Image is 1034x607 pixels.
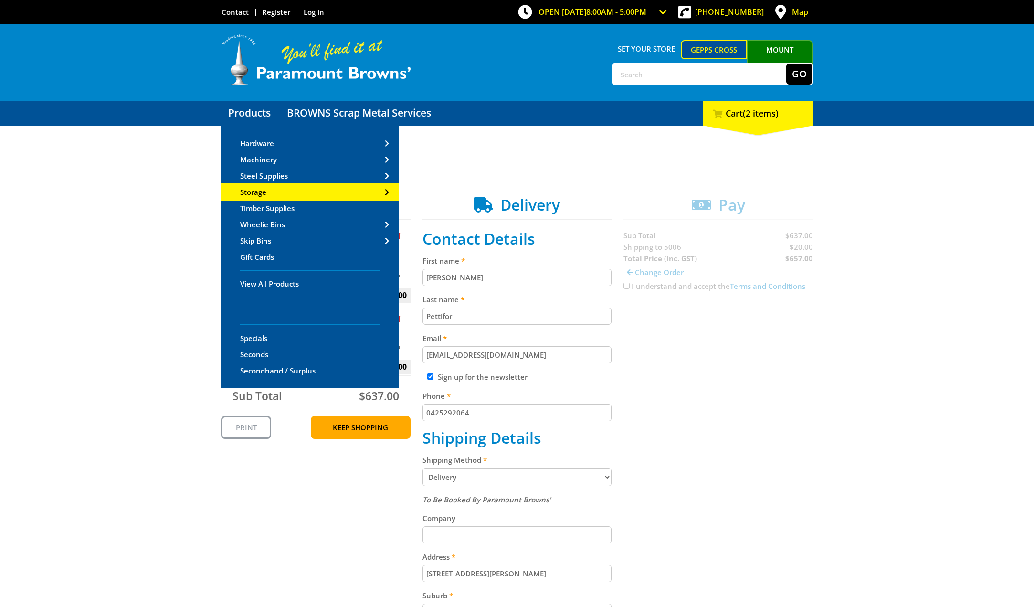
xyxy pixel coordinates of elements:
a: Remove from cart [394,314,400,323]
a: Log in [304,7,324,17]
span: Skip Bins [240,236,271,245]
a: Go to the Storage page [221,184,399,200]
label: Company [422,512,612,524]
a: Go to the Contact page [222,7,249,17]
a: Go to the Timber Supplies page [221,201,399,216]
a: Keep Shopping [311,416,411,439]
a: Go to the Secondhand / Surplus page [221,363,399,378]
span: Set your store [612,40,681,57]
button: Go [786,64,812,85]
a: Go to the Steel Supplies page [221,168,399,183]
span: Wheelie Bins [240,220,285,229]
span: Steel Supplies [240,171,288,181]
label: Phone [422,390,612,402]
input: Please enter your last name. [422,308,612,325]
input: Search [613,64,786,85]
span: Delivery [500,194,560,215]
label: First name [422,255,612,266]
a: Remove from cart [394,231,400,240]
span: Specials [240,333,267,343]
a: Go to the BROWNS Scrap Metal Services page [280,101,438,126]
label: Suburb [422,590,612,601]
span: 8:00am - 5:00pm [586,7,646,17]
a: Mount [PERSON_NAME] [747,40,813,76]
label: Last name [422,294,612,305]
a: Print [221,416,271,439]
span: Storage [240,187,266,197]
a: Go to the Products page [221,276,399,291]
a: Go to the Wheelie Bins page [221,217,399,232]
input: Please enter your telephone number. [422,404,612,421]
a: Go to the Gift Cards page [221,249,399,265]
span: (2 items) [743,107,779,119]
a: Go to the Hardware page [221,136,399,151]
span: Timber Supplies [240,203,295,213]
label: Shipping Method [422,454,612,466]
span: Hardware [240,138,274,148]
label: Address [422,551,612,563]
a: Go to the Skip Bins page [221,233,399,248]
em: To Be Booked By Paramount Browns' [422,495,551,504]
input: Please enter your email address. [422,346,612,363]
h2: Contact Details [422,230,612,248]
a: Gepps Cross [681,40,747,59]
h2: Shipping Details [422,429,612,447]
span: Machinery [240,155,277,164]
span: Seconds [240,350,268,359]
div: Cart [703,101,813,126]
span: $637.00 [359,388,399,404]
label: Email [422,332,612,344]
a: Go to the registration page [262,7,290,17]
h1: Checkout [221,149,813,169]
a: Go to the Seconds page [221,347,399,362]
select: Please select a shipping method. [422,468,612,486]
span: Sub Total [232,388,282,404]
input: Please enter your address. [422,565,612,582]
label: Sign up for the newsletter [438,372,528,382]
span: Secondhand / Surplus [240,366,316,375]
img: Paramount Browns' [221,33,412,86]
span: Gift Cards [240,252,274,262]
span: OPEN [DATE] [538,7,646,17]
span: View All Products [240,279,299,288]
a: Go to the Machinery page [221,152,399,167]
a: Go to the Specials page [221,330,399,346]
input: Please enter your first name. [422,269,612,286]
a: Go to the Products page [221,101,278,126]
